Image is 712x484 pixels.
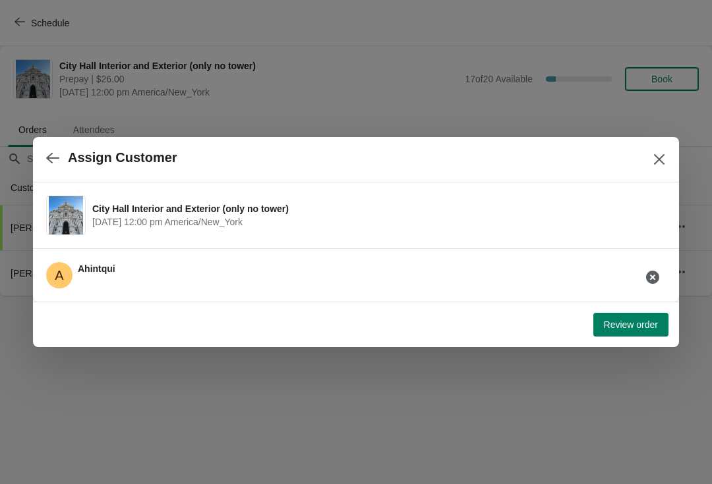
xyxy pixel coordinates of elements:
[647,148,671,171] button: Close
[78,263,115,274] span: Ahintqui
[604,319,658,330] span: Review order
[46,262,73,288] span: Ahintqui
[49,196,84,234] img: City Hall Interior and Exterior (only no tower) | | September 23 | 12:00 pm America/New_York
[92,202,659,215] span: City Hall Interior and Exterior (only no tower)
[68,150,177,165] h2: Assign Customer
[55,268,64,282] text: A
[593,313,668,336] button: Review order
[92,215,659,229] span: [DATE] 12:00 pm America/New_York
